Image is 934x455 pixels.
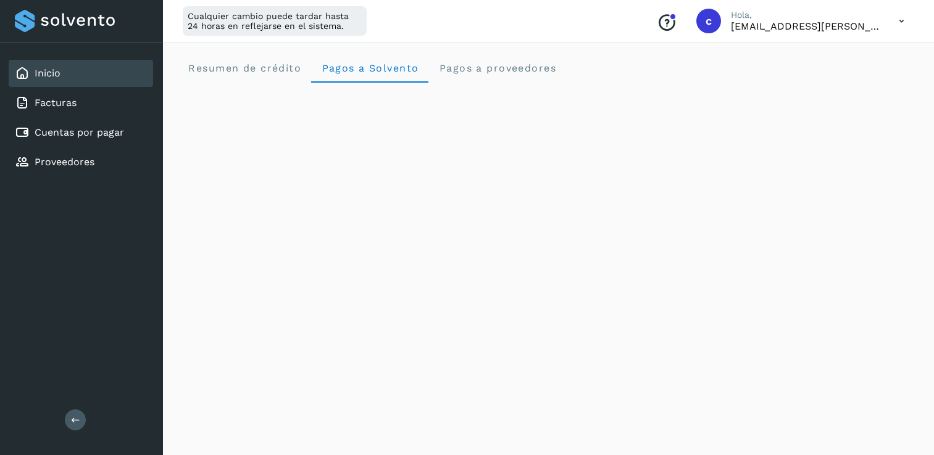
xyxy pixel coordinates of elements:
[731,10,879,20] p: Hola,
[438,62,556,74] span: Pagos a proveedores
[35,67,60,79] a: Inicio
[35,97,77,109] a: Facturas
[9,89,153,117] div: Facturas
[9,149,153,176] div: Proveedores
[9,60,153,87] div: Inicio
[731,20,879,32] p: coral.lorenzo@clgtransportes.com
[35,156,94,168] a: Proveedores
[35,126,124,138] a: Cuentas por pagar
[321,62,419,74] span: Pagos a Solvento
[9,119,153,146] div: Cuentas por pagar
[188,62,301,74] span: Resumen de crédito
[183,6,367,36] div: Cualquier cambio puede tardar hasta 24 horas en reflejarse en el sistema.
